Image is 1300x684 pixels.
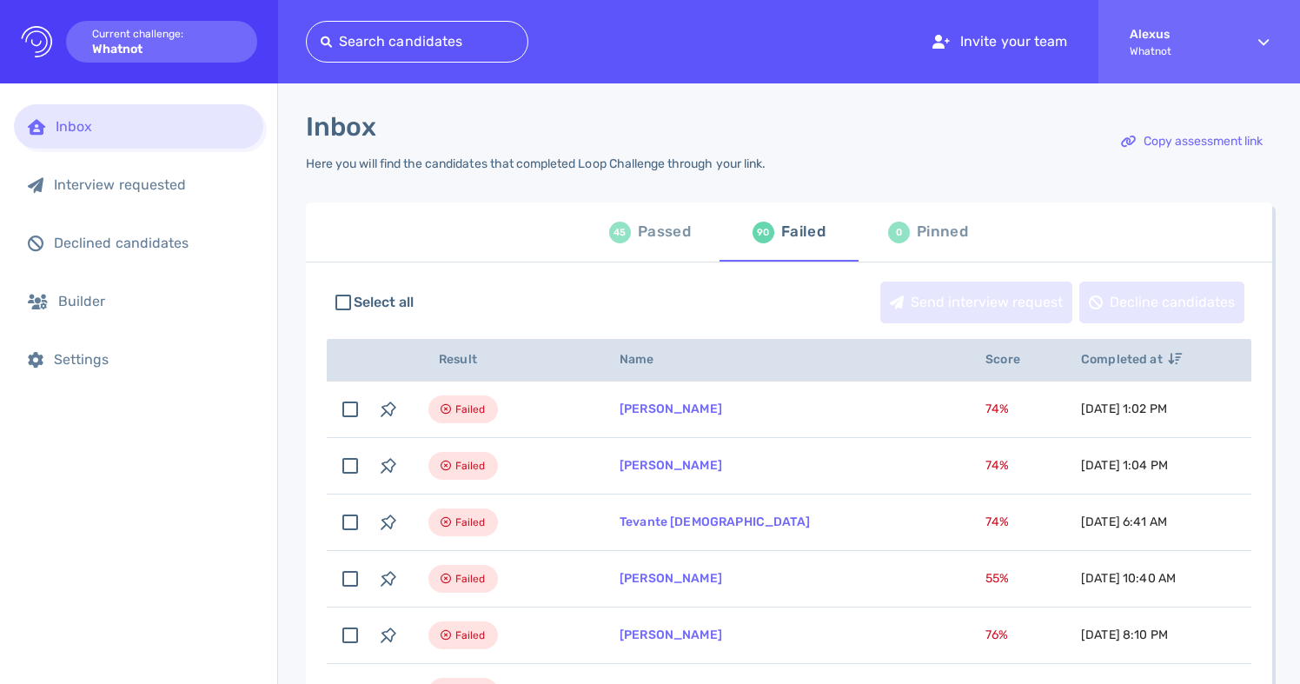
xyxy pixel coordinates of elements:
[56,118,249,135] div: Inbox
[609,222,631,243] div: 45
[455,455,486,476] span: Failed
[455,568,486,589] span: Failed
[985,515,1009,529] span: 74 %
[985,628,1008,642] span: 76 %
[620,458,722,473] a: [PERSON_NAME]
[985,571,1009,586] span: 55 %
[1081,515,1167,529] span: [DATE] 6:41 AM
[781,219,826,245] div: Failed
[306,156,766,171] div: Here you will find the candidates that completed Loop Challenge through your link.
[753,222,774,243] div: 90
[54,176,249,193] div: Interview requested
[54,235,249,251] div: Declined candidates
[638,219,691,245] div: Passed
[880,282,1072,323] button: Send interview request
[58,293,249,309] div: Builder
[1130,27,1227,42] strong: Alexus
[881,282,1071,322] div: Send interview request
[1080,282,1244,322] div: Decline candidates
[1111,121,1272,163] button: Copy assessment link
[620,402,722,416] a: [PERSON_NAME]
[54,351,249,368] div: Settings
[620,628,722,642] a: [PERSON_NAME]
[1081,571,1176,586] span: [DATE] 10:40 AM
[985,458,1009,473] span: 74 %
[620,352,673,367] span: Name
[455,399,486,420] span: Failed
[888,222,910,243] div: 0
[354,292,415,313] span: Select all
[1081,458,1168,473] span: [DATE] 1:04 PM
[455,512,486,533] span: Failed
[455,625,486,646] span: Failed
[985,352,1039,367] span: Score
[1081,352,1182,367] span: Completed at
[1079,282,1244,323] button: Decline candidates
[620,571,722,586] a: [PERSON_NAME]
[917,219,968,245] div: Pinned
[1081,628,1168,642] span: [DATE] 8:10 PM
[1130,45,1227,57] span: Whatnot
[1081,402,1167,416] span: [DATE] 1:02 PM
[620,515,810,529] a: Tevante [DEMOGRAPHIC_DATA]
[1112,122,1271,162] div: Copy assessment link
[306,111,376,143] h1: Inbox
[408,339,599,382] th: Result
[985,402,1009,416] span: 74 %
